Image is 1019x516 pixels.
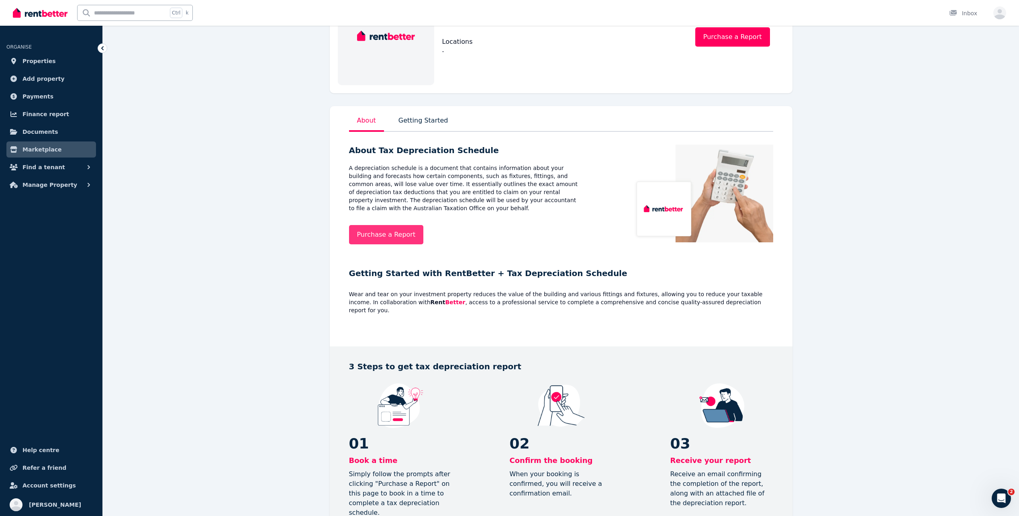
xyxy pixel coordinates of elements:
[670,469,773,508] p: Receive an email confirming the completion of the report, along with an attached file of the depr...
[695,27,770,47] a: Purchase a Report
[22,74,65,84] span: Add property
[22,481,76,490] span: Account settings
[29,500,81,510] span: [PERSON_NAME]
[349,436,452,452] span: 01
[397,114,450,132] p: Getting Started
[22,463,66,473] span: Refer a friend
[170,8,182,18] span: Ctrl
[6,442,96,458] a: Help centre
[349,145,580,156] h5: About Tax Depreciation Schedule
[6,88,96,104] a: Payments
[349,268,773,279] p: Getting Started with RentBetter + Tax Depreciation Schedule
[349,225,424,244] a: Purchase a Report
[510,469,613,498] p: When your booking is confirmed, you will receive a confirmation email.
[6,477,96,493] a: Account settings
[22,162,65,172] span: Find a tenant
[510,436,613,452] span: 02
[6,460,96,476] a: Refer a friend
[431,299,466,305] b: Rent
[22,109,69,119] span: Finance report
[6,159,96,175] button: Find a tenant
[1008,489,1015,495] span: 2
[670,436,773,452] span: 03
[22,56,56,66] span: Properties
[349,164,580,212] p: A depreciation schedule is a document that contains information about your building and forecasts...
[442,48,444,55] span: -
[6,141,96,158] a: Marketplace
[22,92,53,101] span: Payments
[22,145,61,154] span: Marketplace
[6,124,96,140] a: Documents
[698,383,746,428] img: step 3 for tax depreciation report
[510,455,613,466] h3: Confirm the booking
[6,71,96,87] a: Add property
[6,106,96,122] a: Finance report
[632,145,773,242] img: Tax Depreciation Schedule
[357,26,415,45] img: Tax Depreciation Schedule
[22,445,59,455] span: Help centre
[22,180,77,190] span: Manage Property
[349,361,773,372] p: 3 Steps to get tax depreciation report
[376,383,425,428] img: step 1 for tax depreciation report
[6,44,32,50] span: ORGANISE
[349,114,384,132] p: About
[6,53,96,69] a: Properties
[537,383,585,428] img: step 2 for tax depreciation report
[22,127,58,137] span: Documents
[949,9,977,17] div: Inbox
[445,299,465,305] span: Better
[442,37,557,47] p: Locations
[349,455,452,466] h3: Book a time
[186,10,188,16] span: k
[670,455,773,466] h3: Receive your report
[13,7,67,19] img: RentBetter
[6,177,96,193] button: Manage Property
[992,489,1011,508] iframe: Intercom live chat
[349,290,773,314] p: Wear and tear on your investment property reduces the value of the building and various fittings ...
